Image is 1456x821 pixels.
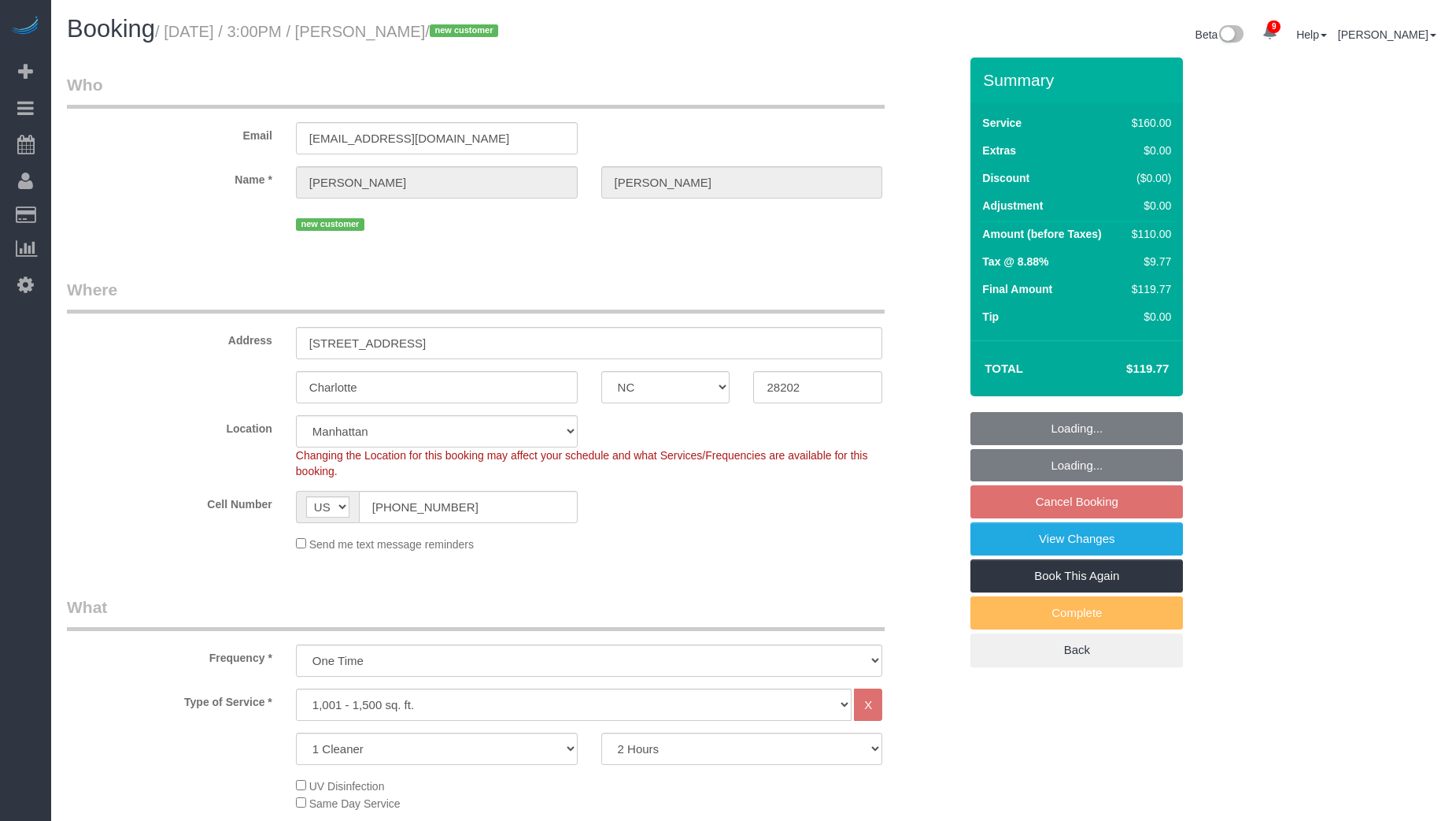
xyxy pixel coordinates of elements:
[1125,170,1171,186] div: ($0.00)
[67,73,885,109] legend: Who
[982,143,1016,158] label: Extras
[1125,198,1171,214] div: $0.00
[982,170,1029,186] label: Discount
[1195,28,1244,41] a: Beta
[1125,281,1171,297] div: $119.77
[753,371,882,403] input: Zip Code
[359,491,578,523] input: Cell Number
[67,278,885,314] legend: Where
[296,449,868,477] span: Changing the Location for this booking may affect your schedule and what Services/Frequencies are...
[430,24,498,37] span: new customer
[982,115,1022,131] label: Service
[1125,115,1171,131] div: $160.00
[1267,20,1280,33] span: 9
[296,166,578,199] input: First Name
[309,780,385,793] span: UV Disinfection
[296,371,578,403] input: City
[982,198,1043,214] label: Adjustment
[55,491,284,512] label: Cell Number
[601,166,883,199] input: Last Name
[67,15,155,43] span: Booking
[1255,16,1285,50] a: 9
[1125,254,1171,269] div: $9.77
[55,415,284,437] label: Location
[9,16,41,38] img: Automaid Logo
[982,254,1048,269] label: Tax @ 8.88%
[55,327,284,348] label: Address
[296,122,578,154] input: Email
[309,797,401,810] span: Same Day Service
[1079,362,1169,376] h4: $119.77
[55,645,284,666] label: Frequency *
[1296,28,1327,41] a: Help
[155,23,503,40] small: / [DATE] / 3:00PM / [PERSON_NAME]
[982,309,999,325] label: Tip
[309,538,474,551] span: Send me text message reminders
[55,122,284,143] label: Email
[1125,226,1171,242] div: $110.00
[1218,25,1244,46] img: New interface
[55,166,284,188] label: Name *
[970,633,1183,667] a: Back
[1125,143,1171,158] div: $0.00
[1338,28,1436,41] a: [PERSON_NAME]
[425,23,503,40] span: /
[985,362,1023,375] strong: Total
[970,559,1183,593] a: Book This Again
[55,689,284,710] label: Type of Service *
[982,281,1052,297] label: Final Amount
[67,596,885,631] legend: What
[296,218,364,231] span: new customer
[983,71,1175,89] h3: Summary
[982,226,1101,242] label: Amount (before Taxes)
[1125,309,1171,325] div: $0.00
[970,522,1183,555] a: View Changes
